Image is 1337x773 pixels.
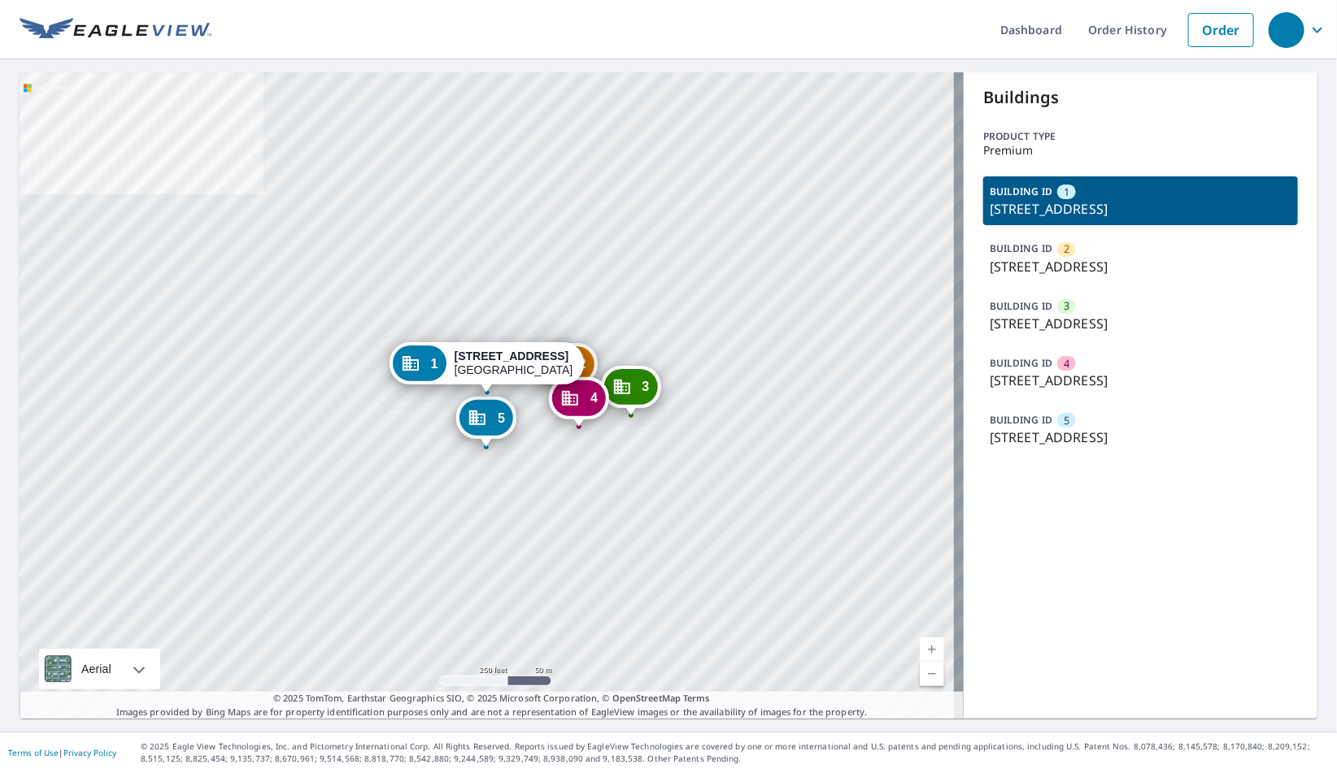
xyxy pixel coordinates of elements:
div: Aerial [39,649,160,689]
p: Images provided by Bing Maps are for property identification purposes only and are not a represen... [20,692,964,719]
span: 2 [1064,241,1069,257]
p: BUILDING ID [990,241,1052,255]
a: Terms of Use [8,747,59,758]
p: BUILDING ID [990,356,1052,370]
a: Order [1188,13,1254,47]
span: 1 [1064,185,1069,200]
span: 4 [1064,356,1069,371]
p: BUILDING ID [990,185,1052,198]
img: EV Logo [20,18,211,42]
p: Premium [983,144,1298,157]
a: Privacy Policy [63,747,116,758]
a: Current Level 17, Zoom Out [920,662,944,686]
p: [STREET_ADDRESS] [990,314,1291,333]
p: [STREET_ADDRESS] [990,257,1291,276]
p: BUILDING ID [990,413,1052,427]
div: Aerial [76,649,116,689]
strong: [STREET_ADDRESS] [455,350,569,363]
p: [STREET_ADDRESS] [990,371,1291,390]
div: Dropped pin, building 1, Commercial property, 1350 Oak View Cir Rohnert Park, CA 94928 [390,342,585,393]
a: OpenStreetMap [612,692,681,704]
div: Dropped pin, building 4, Commercial property, 1356 Oak View Cir Rohnert Park, CA 94928 [549,377,609,428]
span: © 2025 TomTom, Earthstar Geographics SIO, © 2025 Microsoft Corporation, © [273,692,710,706]
p: Buildings [983,85,1298,110]
p: BUILDING ID [990,299,1052,313]
span: 1 [431,358,438,370]
a: Current Level 17, Zoom In [920,637,944,662]
p: © 2025 Eagle View Technologies, Inc. and Pictometry International Corp. All Rights Reserved. Repo... [141,740,1329,765]
div: [GEOGRAPHIC_DATA] [455,350,573,377]
div: Dropped pin, building 5, Commercial property, 1358 Oak View Cir Rohnert Park, CA 94928 [456,397,516,447]
p: [STREET_ADDRESS] [990,428,1291,447]
span: 4 [590,392,598,404]
p: | [8,748,116,758]
a: Terms [683,692,710,704]
span: 5 [498,412,505,424]
p: [STREET_ADDRESS] [990,199,1291,219]
span: 3 [1064,298,1069,314]
p: Product type [983,129,1298,144]
span: 3 [642,380,650,393]
div: Dropped pin, building 3, Commercial property, 1354 Oak View Cir Rohnert Park, CA 94928 [601,366,661,416]
span: 5 [1064,413,1069,428]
